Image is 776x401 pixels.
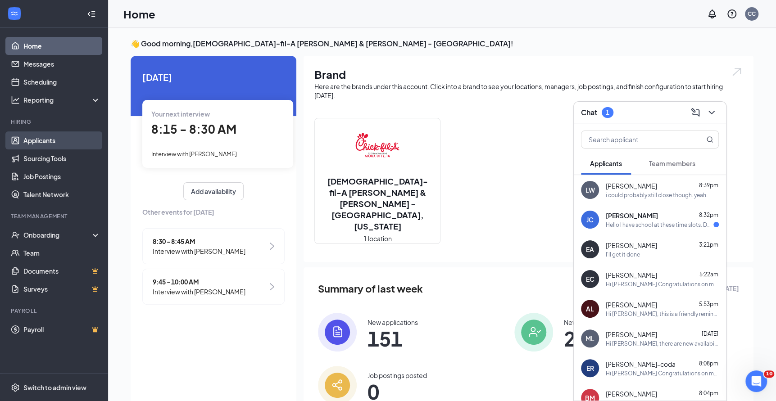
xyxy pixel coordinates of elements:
[23,131,100,149] a: Applicants
[11,212,99,220] div: Team Management
[10,9,19,18] svg: WorkstreamLogo
[706,107,717,118] svg: ChevronDown
[699,301,718,307] span: 5:53pm
[153,277,245,287] span: 9:45 - 10:00 AM
[151,122,236,136] span: 8:15 - 8:30 AM
[707,9,717,19] svg: Notifications
[688,105,703,120] button: ComposeMessage
[690,107,701,118] svg: ComposeMessage
[183,182,244,200] button: Add availability
[649,159,695,167] span: Team members
[23,280,100,298] a: SurveysCrown
[23,320,100,338] a: PayrollCrown
[315,176,440,232] h2: [DEMOGRAPHIC_DATA]-fil-A [PERSON_NAME] & [PERSON_NAME] - [GEOGRAPHIC_DATA], [US_STATE]
[699,182,718,189] span: 8:39pm
[23,262,100,280] a: DocumentsCrown
[11,383,20,392] svg: Settings
[363,234,392,243] span: 1 location
[23,244,100,262] a: Team
[706,136,713,143] svg: MagnifyingGlass
[606,181,657,190] span: [PERSON_NAME]
[314,67,743,82] h1: Brand
[731,67,743,77] img: open.6027fd2a22e1237b5b06.svg
[153,236,245,246] span: 8:30 - 8:45 AM
[586,304,594,313] div: AL
[514,313,553,351] img: icon
[23,167,100,185] a: Job Postings
[606,300,657,309] span: [PERSON_NAME]
[606,280,719,288] div: Hi [PERSON_NAME] Congratulations on moving forward to the next step in our application process! T...
[699,271,718,278] span: 5:22am
[564,318,593,327] div: New hires
[153,246,245,256] span: Interview with [PERSON_NAME]
[23,383,86,392] div: Switch to admin view
[699,241,718,248] span: 3:21pm
[606,310,719,318] div: Hi [PERSON_NAME], this is a friendly reminder. We do not want you to miss out on this once in a l...
[23,73,100,91] a: Scheduling
[131,39,753,49] h3: 👋 Good morning, [DEMOGRAPHIC_DATA]-fil-A [PERSON_NAME] & [PERSON_NAME] - [GEOGRAPHIC_DATA] !
[606,369,719,377] div: Hi [PERSON_NAME] Congratulations on moving forward to the next step in our application process! T...
[142,207,285,217] span: Other events for [DATE]
[368,371,427,380] div: Job postings posted
[11,95,20,104] svg: Analysis
[151,110,210,118] span: Your next interview
[368,318,418,327] div: New applications
[586,275,594,284] div: EC
[151,150,237,158] span: Interview with [PERSON_NAME]
[581,131,688,148] input: Search applicant
[23,185,100,203] a: Talent Network
[123,6,155,22] h1: Home
[606,191,708,199] div: i could probably still close though. yeah.
[606,270,657,279] span: [PERSON_NAME]
[586,215,594,224] div: JC
[748,10,756,18] div: CC
[153,287,245,297] span: Interview with [PERSON_NAME]
[704,105,719,120] button: ChevronDown
[142,70,285,84] span: [DATE]
[606,221,713,229] div: Hello I have school at these time slots. Do you have something later than 4?
[606,241,657,250] span: [PERSON_NAME]
[314,82,743,100] div: Here are the brands under this account. Click into a brand to see your locations, managers, job p...
[368,383,427,400] span: 0
[585,185,595,194] div: LW
[606,360,676,369] span: [PERSON_NAME]-coda
[368,330,418,347] span: 151
[606,108,609,116] div: 1
[23,37,100,55] a: Home
[586,364,594,373] div: ER
[606,340,719,347] div: Hi [PERSON_NAME], there are new availabilities for an interview. This is a reminder to schedule y...
[23,230,93,239] div: Onboarding
[11,118,99,126] div: Hiring
[699,360,718,367] span: 8:08pm
[745,370,767,392] iframe: Intercom live chat
[726,9,737,19] svg: QuestionInfo
[11,230,20,239] svg: UserCheck
[699,390,718,396] span: 8:04pm
[586,245,594,254] div: EA
[702,330,718,337] span: [DATE]
[606,389,657,398] span: [PERSON_NAME]
[23,55,100,73] a: Messages
[585,334,594,343] div: ML
[318,281,423,297] span: Summary of last week
[349,118,406,172] img: Chick-fil-A Hamilton & Wesley - Sioux City, Iowa
[11,307,99,315] div: Payroll
[23,95,101,104] div: Reporting
[699,212,718,218] span: 8:32pm
[23,149,100,167] a: Sourcing Tools
[564,330,593,347] span: 21
[606,330,657,339] span: [PERSON_NAME]
[581,108,597,117] h3: Chat
[318,313,357,351] img: icon
[590,159,622,167] span: Applicants
[764,370,774,378] span: 10
[87,9,96,18] svg: Collapse
[606,211,658,220] span: [PERSON_NAME]
[606,251,640,258] div: I'll get it done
